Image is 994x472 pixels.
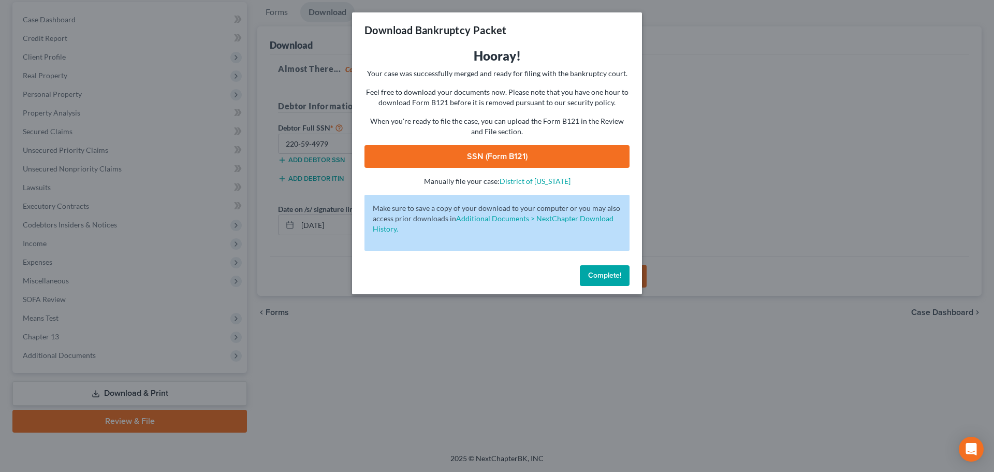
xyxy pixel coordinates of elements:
span: Complete! [588,271,621,280]
a: Additional Documents > NextChapter Download History. [373,214,613,233]
p: Feel free to download your documents now. Please note that you have one hour to download Form B12... [364,87,630,108]
p: When you're ready to file the case, you can upload the Form B121 in the Review and File section. [364,116,630,137]
p: Your case was successfully merged and ready for filing with the bankruptcy court. [364,68,630,79]
div: Open Intercom Messenger [959,437,984,462]
a: SSN (Form B121) [364,145,630,168]
p: Make sure to save a copy of your download to your computer or you may also access prior downloads in [373,203,621,234]
h3: Download Bankruptcy Packet [364,23,506,37]
button: Complete! [580,265,630,286]
h3: Hooray! [364,48,630,64]
a: District of [US_STATE] [500,177,571,185]
p: Manually file your case: [364,176,630,187]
